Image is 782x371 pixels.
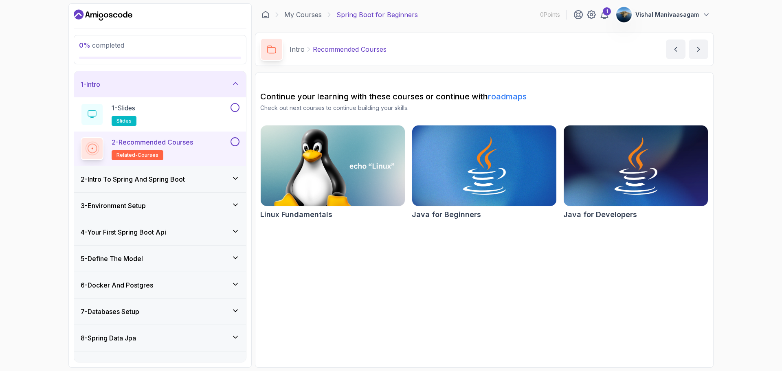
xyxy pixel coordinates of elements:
[635,11,699,19] p: Vishal Manivaasagam
[81,79,100,89] h3: 1 - Intro
[666,40,685,59] button: previous content
[79,41,90,49] span: 0 %
[74,166,246,192] button: 2-Intro To Spring And Spring Boot
[81,137,239,160] button: 2-Recommended Coursesrelated-courses
[74,325,246,351] button: 8-Spring Data Jpa
[260,104,708,112] p: Check out next courses to continue building your skills.
[564,125,708,206] img: Java for Developers card
[81,280,153,290] h3: 6 - Docker And Postgres
[81,333,136,343] h3: 8 - Spring Data Jpa
[689,40,708,59] button: next content
[412,209,481,220] h2: Java for Beginners
[600,10,609,20] a: 1
[616,7,710,23] button: user profile imageVishal Manivaasagam
[412,125,556,206] img: Java for Beginners card
[81,174,185,184] h3: 2 - Intro To Spring And Spring Boot
[81,360,103,369] h3: 9 - Crud
[74,272,246,298] button: 6-Docker And Postgres
[290,44,305,54] p: Intro
[260,91,708,102] h2: Continue your learning with these courses or continue with
[81,227,166,237] h3: 4 - Your First Spring Boot Api
[313,44,387,54] p: Recommended Courses
[74,246,246,272] button: 5-Define The Model
[74,299,246,325] button: 7-Databases Setup
[81,307,139,316] h3: 7 - Databases Setup
[261,125,405,206] img: Linux Fundamentals card
[412,125,557,220] a: Java for Beginners cardJava for Beginners
[112,103,135,113] p: 1 - Slides
[79,41,124,49] span: completed
[116,118,132,124] span: slides
[336,10,418,20] p: Spring Boot for Beginners
[74,71,246,97] button: 1-Intro
[81,103,239,126] button: 1-Slidesslides
[261,11,270,19] a: Dashboard
[116,152,158,158] span: related-courses
[540,11,560,19] p: 0 Points
[563,209,637,220] h2: Java for Developers
[260,125,405,220] a: Linux Fundamentals cardLinux Fundamentals
[112,137,193,147] p: 2 - Recommended Courses
[74,193,246,219] button: 3-Environment Setup
[81,254,143,263] h3: 5 - Define The Model
[81,201,146,211] h3: 3 - Environment Setup
[74,9,132,22] a: Dashboard
[563,125,708,220] a: Java for Developers cardJava for Developers
[260,209,332,220] h2: Linux Fundamentals
[488,92,527,101] a: roadmaps
[603,7,611,15] div: 1
[74,219,246,245] button: 4-Your First Spring Boot Api
[284,10,322,20] a: My Courses
[616,7,632,22] img: user profile image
